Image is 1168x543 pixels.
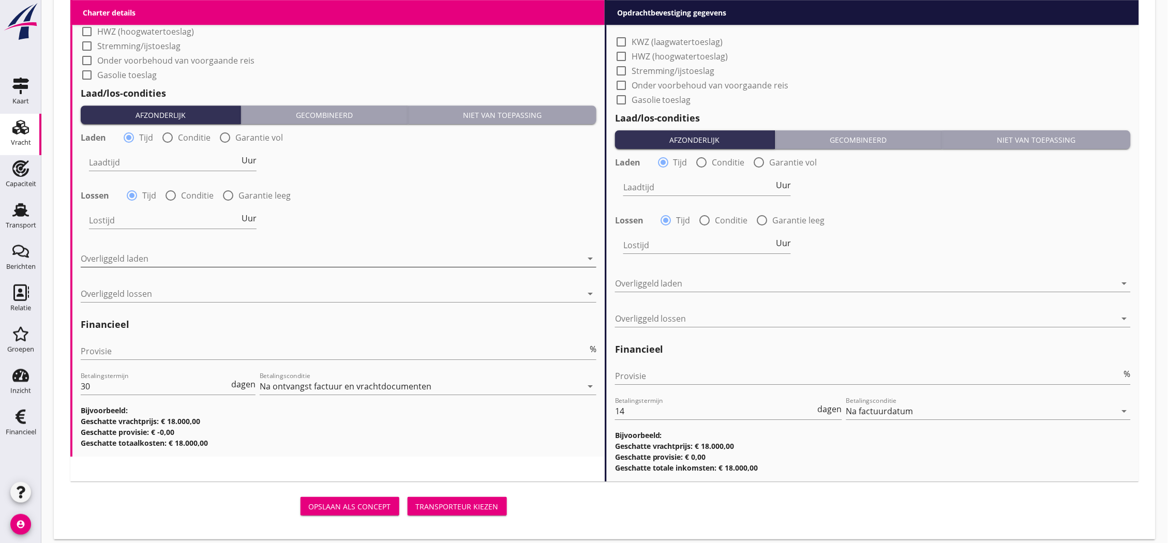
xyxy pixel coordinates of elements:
h3: Bijvoorbeeld: [81,405,596,416]
button: Afzonderlijk [615,130,775,149]
label: Onder voorbehoud van voorgaande reis [632,80,789,90]
strong: Laden [615,157,640,168]
div: % [1122,370,1131,378]
div: Niet van toepassing [947,134,1127,145]
input: Lostijd [89,212,239,229]
button: Niet van toepassing [942,130,1131,149]
div: Relatie [10,305,31,311]
input: Provisie [615,368,1122,384]
h3: Geschatte vrachtprijs: € 18.000,00 [81,416,596,427]
label: Gasolie toeslag [97,70,157,80]
div: dagen [229,380,256,388]
div: Afzonderlijk [85,110,236,120]
i: arrow_drop_down [1118,312,1131,325]
i: arrow_drop_down [584,380,596,393]
label: HWZ (hoogwatertoeslag) [632,51,728,62]
label: Tijd [673,157,687,168]
label: HWZ (hoogwatertoeslag) [97,26,194,37]
div: Berichten [6,263,36,270]
input: Provisie [81,343,588,359]
strong: Lossen [615,215,643,225]
label: Conditie [715,215,748,225]
div: Capaciteit [6,180,36,187]
span: Uur [776,239,791,247]
input: Laadtijd [89,154,239,171]
h3: Geschatte provisie: € 0,00 [615,451,1131,462]
label: Garantie leeg [238,190,291,201]
div: Gecombineerd [245,110,403,120]
div: % [588,345,596,353]
input: Betalingstermijn [81,378,229,395]
h3: Geschatte provisie: € -0,00 [81,427,596,438]
h2: Financieel [615,342,1131,356]
button: Opslaan als concept [301,497,399,516]
strong: Laden [81,132,106,143]
input: Betalingstermijn [615,403,816,419]
label: Conditie [712,157,745,168]
div: CMNI m.u.v. Art 25, lid 2. [615,10,709,20]
div: Opslaan als concept [309,501,391,512]
input: Laadtijd [623,179,774,195]
div: Financieel [6,429,36,435]
label: Conditie [178,132,211,143]
i: arrow_drop_down [1118,9,1131,21]
h2: Laad/los-condities [615,111,1131,125]
input: Lostijd [623,237,774,253]
label: KWZ (laagwatertoeslag) [632,37,723,47]
h3: Geschatte totale inkomsten: € 18.000,00 [615,462,1131,473]
div: Groepen [7,346,34,353]
label: Garantie leeg [773,215,825,225]
i: account_circle [10,514,31,535]
label: Garantie vol [235,132,283,143]
div: Niet van toepassing [412,110,592,120]
div: Kaart [12,98,29,104]
div: Afzonderlijk [619,134,771,145]
i: arrow_drop_down [1118,405,1131,417]
h3: Geschatte vrachtprijs: € 18.000,00 [615,441,1131,451]
div: Transport [6,222,36,229]
div: Transporteur kiezen [416,501,499,512]
label: Stremming/ijstoeslag [632,66,715,76]
img: logo-small.a267ee39.svg [2,3,39,41]
button: Transporteur kiezen [408,497,507,516]
label: Onder voorbehoud van voorgaande reis [97,55,254,66]
span: Uur [242,214,257,222]
div: dagen [816,405,842,413]
h2: Financieel [81,318,596,331]
h3: Geschatte totaalkosten: € 18.000,00 [81,438,596,448]
h3: Bijvoorbeeld: [615,430,1131,441]
label: Stremming/ijstoeslag [97,41,181,51]
button: Gecombineerd [241,105,408,124]
div: Vracht [11,139,31,146]
div: Na ontvangst factuur en vrachtdocumenten [260,382,431,391]
label: Tijd [677,215,691,225]
button: Afzonderlijk [81,105,241,124]
label: Tijd [142,190,156,201]
div: Gecombineerd [780,134,938,145]
span: Uur [776,181,791,189]
label: Conditie [181,190,214,201]
label: KWZ (laagwatertoeslag) [97,12,189,22]
i: arrow_drop_down [584,252,596,265]
span: Uur [242,156,257,164]
label: Gasolie toeslag [632,95,691,105]
div: Na factuurdatum [846,406,914,416]
i: arrow_drop_down [1118,277,1131,290]
h2: Laad/los-condities [81,86,596,100]
label: Tijd [139,132,153,143]
button: Niet van toepassing [408,105,596,124]
label: Garantie vol [770,157,817,168]
div: Inzicht [10,387,31,394]
i: arrow_drop_down [584,288,596,300]
strong: Lossen [81,190,109,201]
button: Gecombineerd [775,130,942,149]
